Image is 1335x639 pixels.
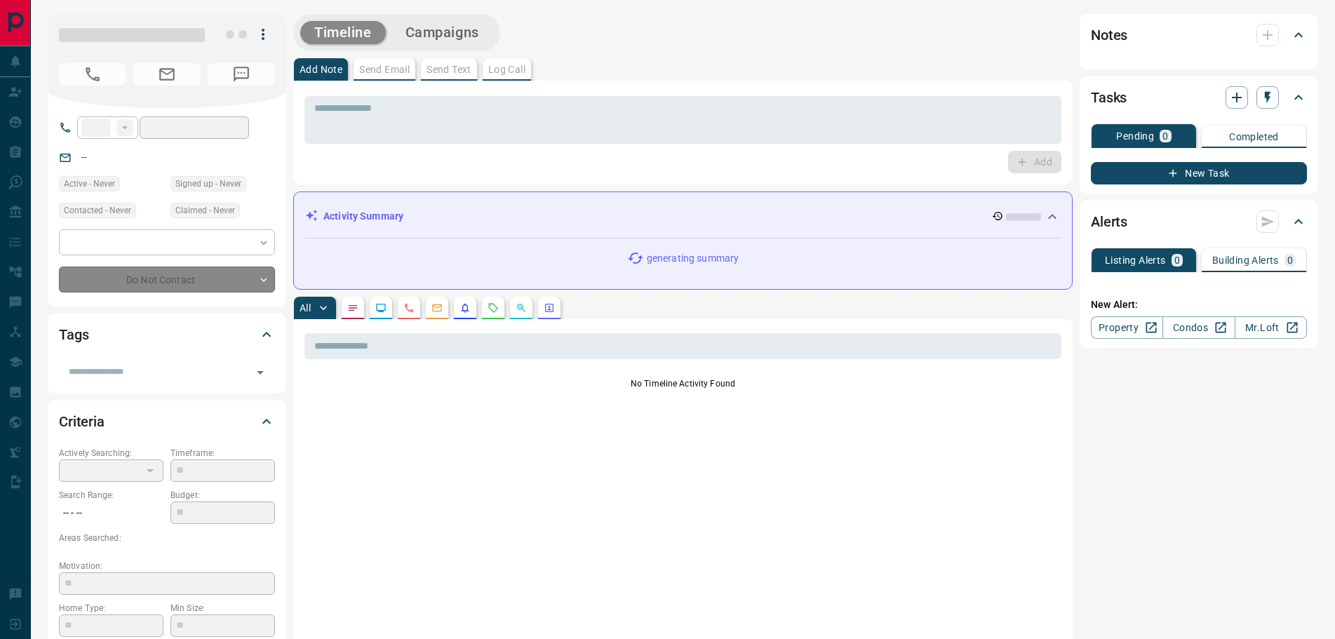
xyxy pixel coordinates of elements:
svg: Listing Alerts [459,302,471,314]
p: Search Range: [59,489,163,502]
p: Building Alerts [1212,255,1279,265]
span: No Number [208,63,275,86]
div: Tasks [1091,81,1307,114]
button: Timeline [300,21,386,44]
div: Criteria [59,405,275,438]
p: 0 [1162,131,1168,141]
div: Do Not Contact [59,267,275,292]
span: Contacted - Never [64,203,131,217]
p: Home Type: [59,602,163,614]
h2: Tags [59,323,88,346]
p: Min Size: [170,602,275,614]
svg: Agent Actions [544,302,555,314]
p: Completed [1229,132,1279,142]
p: Motivation: [59,560,275,572]
p: New Alert: [1091,297,1307,312]
span: Active - Never [64,177,115,191]
a: Mr.Loft [1235,316,1307,339]
div: Tags [59,318,275,351]
button: Campaigns [391,21,493,44]
span: No Email [133,63,201,86]
a: Property [1091,316,1163,339]
h2: Alerts [1091,210,1127,233]
p: generating summary [647,251,739,266]
div: Activity Summary [305,203,1061,229]
p: Listing Alerts [1105,255,1166,265]
h2: Tasks [1091,86,1127,109]
span: Signed up - Never [175,177,241,191]
p: 0 [1174,255,1180,265]
svg: Notes [347,302,358,314]
p: Activity Summary [323,209,403,224]
h2: Notes [1091,24,1127,46]
p: All [300,303,311,313]
svg: Calls [403,302,415,314]
a: -- [81,152,87,163]
p: 0 [1287,255,1293,265]
svg: Requests [488,302,499,314]
div: Notes [1091,18,1307,52]
h2: Criteria [59,410,105,433]
p: Actively Searching: [59,447,163,459]
p: Timeframe: [170,447,275,459]
span: No Number [59,63,126,86]
a: Condos [1162,316,1235,339]
button: Open [250,363,270,382]
svg: Lead Browsing Activity [375,302,387,314]
button: New Task [1091,162,1307,184]
p: No Timeline Activity Found [304,377,1061,390]
p: Pending [1116,131,1154,141]
p: -- - -- [59,502,163,525]
span: Claimed - Never [175,203,235,217]
div: Alerts [1091,205,1307,238]
p: Areas Searched: [59,532,275,544]
p: Add Note [300,65,342,74]
svg: Emails [431,302,443,314]
p: Budget: [170,489,275,502]
svg: Opportunities [516,302,527,314]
